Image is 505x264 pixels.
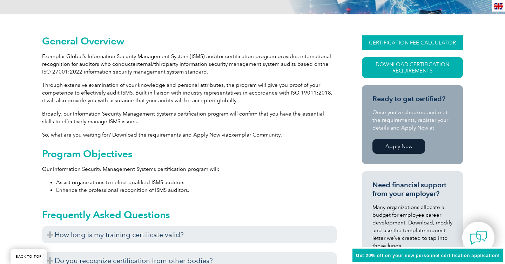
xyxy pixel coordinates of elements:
[42,81,337,104] p: Through extensive examination of your knowledge and personal attributes, the program will give yo...
[372,109,452,132] p: Once you’ve checked and met the requirements, register your details and Apply Now at
[42,226,337,243] h3: How long is my training certificate valid?
[42,209,337,220] h2: Frequently Asked Questions
[42,35,337,47] h2: General Overview
[372,95,452,103] h3: Ready to get certified?
[494,3,503,9] img: en
[356,253,500,258] span: Get 20% off on your new personnel certification application!
[56,186,337,194] li: Enhance the professional recognition of ISMS auditors.
[133,61,166,67] span: external/third
[166,61,321,67] span: party information security management system audits based on
[42,110,337,125] p: Broadly, our Information Security Management Systems certification program will confirm that you ...
[362,57,463,78] a: Download Certification Requirements
[228,132,281,138] a: Exemplar Community
[42,148,337,159] h2: Program Objectives
[362,35,463,50] a: CERTIFICATION FEE CALCULATOR
[372,181,452,198] h3: Need financial support from your employer?
[470,229,487,246] img: contact-chat.png
[42,131,337,139] p: So, what are you waiting for? Download the requirements and Apply Now via .
[372,203,452,250] p: Many organizations allocate a budget for employee career development. Download, modify and use th...
[11,249,47,264] a: BACK TO TOP
[372,139,425,154] a: Apply Now
[42,165,337,173] p: Our Information Security Management Systems certification program will:
[42,53,337,76] p: Exemplar Global’s Information Security Management System (ISMS) auditor certification program pro...
[56,179,337,186] li: Assist organizations to select qualified ISMS auditors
